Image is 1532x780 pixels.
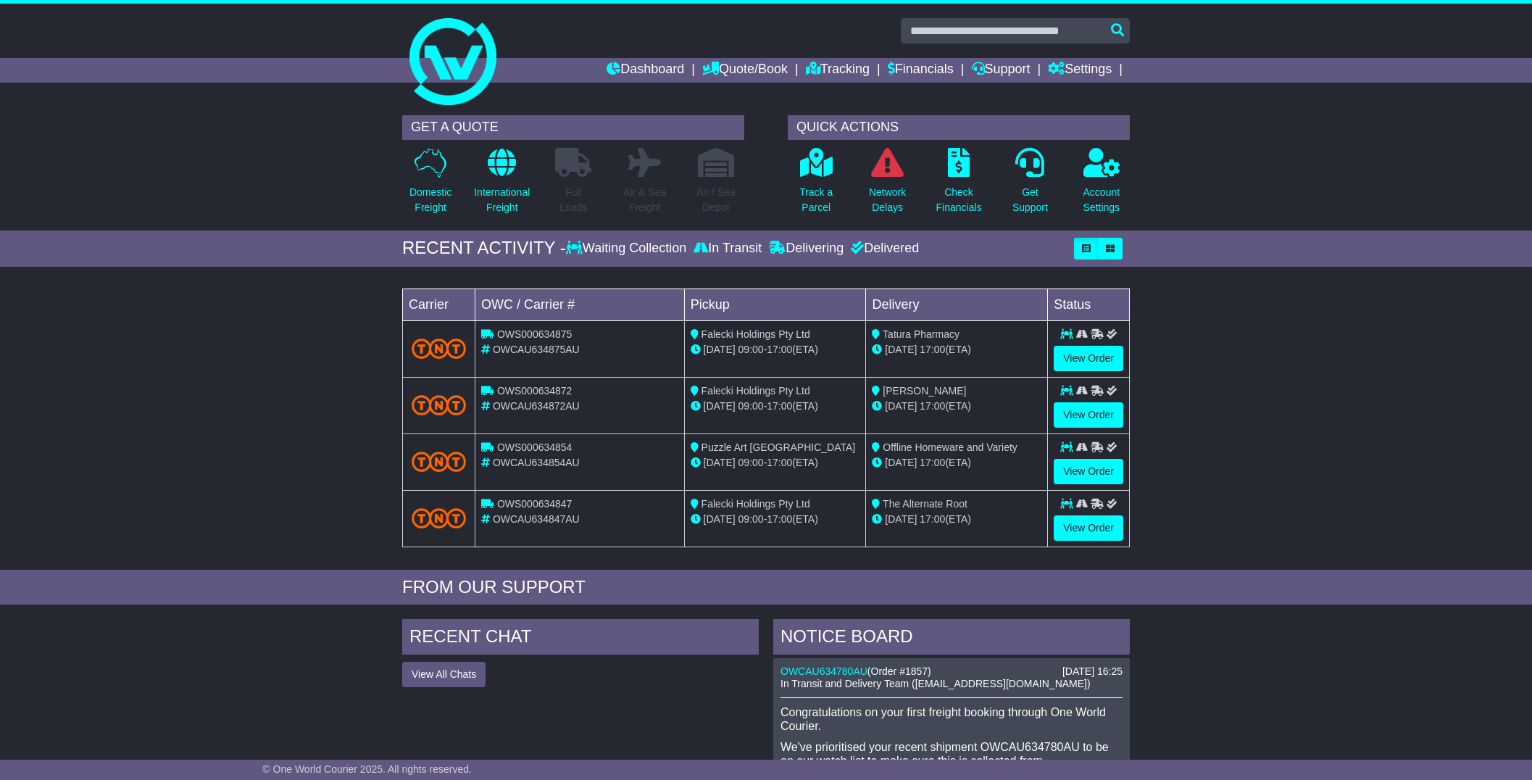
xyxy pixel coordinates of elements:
[402,577,1130,598] div: FROM OUR SUPPORT
[847,241,919,257] div: Delivered
[920,400,945,412] span: 17:00
[691,455,860,470] div: - (ETA)
[555,185,591,215] p: Full Loads
[702,441,856,453] span: Puzzle Art [GEOGRAPHIC_DATA]
[1048,58,1112,83] a: Settings
[262,763,472,775] span: © One World Courier 2025. All rights reserved.
[691,512,860,527] div: - (ETA)
[684,289,866,320] td: Pickup
[738,400,764,412] span: 09:00
[607,58,684,83] a: Dashboard
[883,441,1017,453] span: Offline Homeware and Variety
[402,238,566,259] div: RECENT ACTIVITY -
[412,452,466,471] img: TNT_Domestic.png
[972,58,1031,83] a: Support
[402,662,486,687] button: View All Chats
[1054,402,1123,428] a: View Order
[497,385,573,397] span: OWS000634872
[738,513,764,525] span: 09:00
[936,147,983,223] a: CheckFinancials
[702,498,810,510] span: Falecki Holdings Pty Ltd
[872,455,1041,470] div: (ETA)
[780,705,1123,733] p: Congratulations on your first freight booking through One World Courier.
[409,185,451,215] p: Domestic Freight
[704,513,736,525] span: [DATE]
[691,399,860,414] div: - (ETA)
[704,344,736,355] span: [DATE]
[780,678,1091,689] span: In Transit and Delivery Team ([EMAIL_ADDRESS][DOMAIN_NAME])
[883,385,966,397] span: [PERSON_NAME]
[403,289,475,320] td: Carrier
[920,344,945,355] span: 17:00
[1062,665,1123,678] div: [DATE] 16:25
[936,185,982,215] p: Check Financials
[767,457,792,468] span: 17:00
[885,457,917,468] span: [DATE]
[704,400,736,412] span: [DATE]
[920,457,945,468] span: 17:00
[1054,459,1123,484] a: View Order
[868,147,907,223] a: NetworkDelays
[412,508,466,528] img: TNT_Domestic.png
[690,241,765,257] div: In Transit
[1012,147,1049,223] a: GetSupport
[691,342,860,357] div: - (ETA)
[799,185,833,215] p: Track a Parcel
[566,241,690,257] div: Waiting Collection
[738,344,764,355] span: 09:00
[474,185,530,215] p: International Freight
[702,328,810,340] span: Falecki Holdings Pty Ltd
[806,58,870,83] a: Tracking
[920,513,945,525] span: 17:00
[475,289,685,320] td: OWC / Carrier #
[883,328,959,340] span: Tatura Pharmacy
[885,400,917,412] span: [DATE]
[497,328,573,340] span: OWS000634875
[780,665,1123,678] div: ( )
[704,457,736,468] span: [DATE]
[888,58,954,83] a: Financials
[767,400,792,412] span: 17:00
[773,619,1130,658] div: NOTICE BOARD
[1048,289,1130,320] td: Status
[493,513,580,525] span: OWCAU634847AU
[497,441,573,453] span: OWS000634854
[885,344,917,355] span: [DATE]
[412,339,466,358] img: TNT_Domestic.png
[1054,346,1123,371] a: View Order
[1054,515,1123,541] a: View Order
[738,457,764,468] span: 09:00
[412,395,466,415] img: TNT_Domestic.png
[872,512,1041,527] div: (ETA)
[866,289,1048,320] td: Delivery
[409,147,452,223] a: DomesticFreight
[402,115,744,140] div: GET A QUOTE
[623,185,666,215] p: Air & Sea Freight
[473,147,530,223] a: InternationalFreight
[872,342,1041,357] div: (ETA)
[871,665,928,677] span: Order #1857
[765,241,847,257] div: Delivering
[872,399,1041,414] div: (ETA)
[869,185,906,215] p: Network Delays
[883,498,967,510] span: The Alternate Root
[497,498,573,510] span: OWS000634847
[493,344,580,355] span: OWCAU634875AU
[402,619,759,658] div: RECENT CHAT
[702,385,810,397] span: Falecki Holdings Pty Ltd
[799,147,833,223] a: Track aParcel
[1083,185,1120,215] p: Account Settings
[767,344,792,355] span: 17:00
[1083,147,1121,223] a: AccountSettings
[885,513,917,525] span: [DATE]
[1012,185,1048,215] p: Get Support
[493,400,580,412] span: OWCAU634872AU
[493,457,580,468] span: OWCAU634854AU
[767,513,792,525] span: 17:00
[788,115,1130,140] div: QUICK ACTIONS
[780,665,867,677] a: OWCAU634780AU
[702,58,788,83] a: Quote/Book
[696,185,736,215] p: Air / Sea Depot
